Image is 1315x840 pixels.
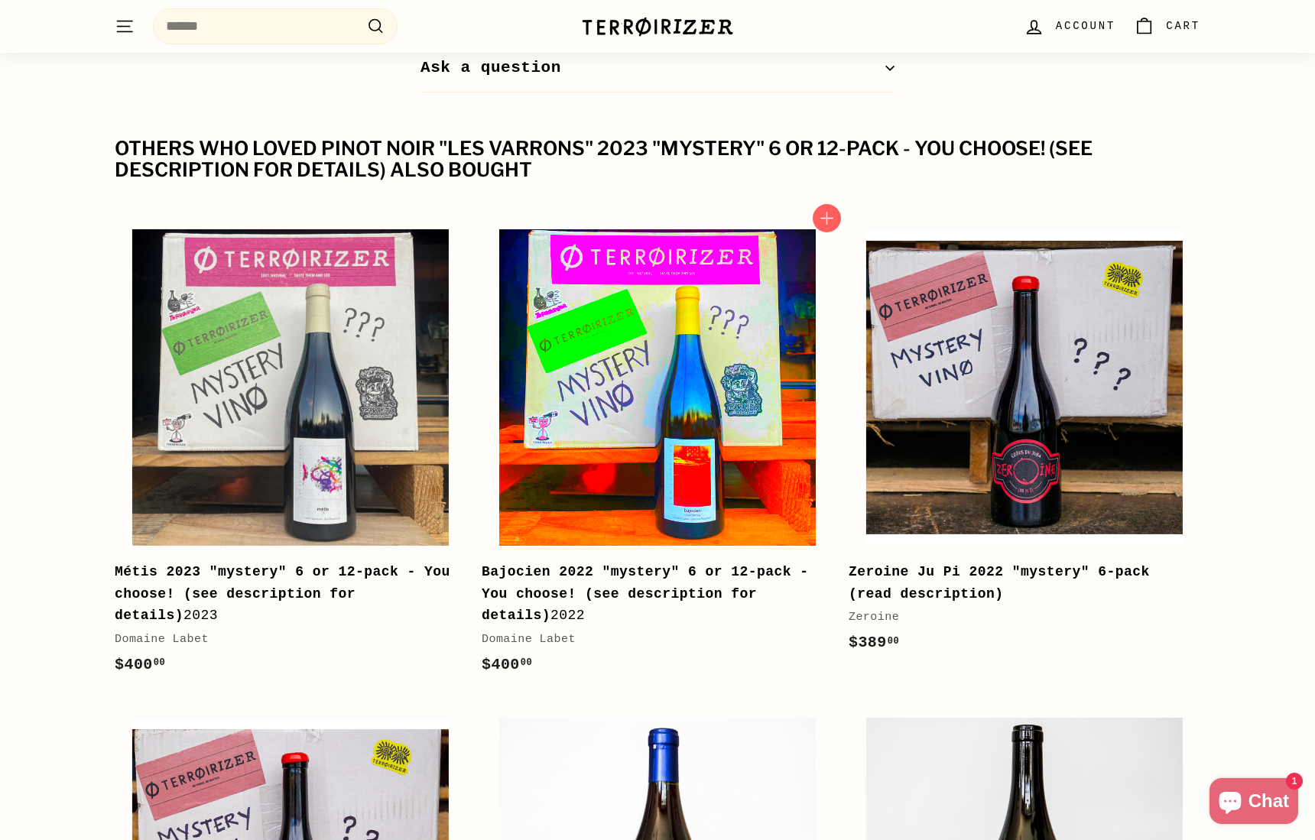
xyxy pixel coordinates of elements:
[482,561,818,627] div: 2022
[115,656,165,673] span: $400
[1125,4,1209,49] a: Cart
[482,656,532,673] span: $400
[1205,778,1303,828] inbox-online-store-chat: Shopify online store chat
[1056,18,1115,34] span: Account
[482,212,833,692] a: Bajocien 2022 "mystery" 6 or 12-pack - You choose! (see description for details)2022Domaine Labet
[849,212,1200,671] a: Zeroine Ju Pi 2022 "mystery" 6-pack (read description) Zeroine
[888,636,899,647] sup: 00
[1015,4,1125,49] a: Account
[115,631,451,649] div: Domaine Labet
[482,564,809,624] b: Bajocien 2022 "mystery" 6 or 12-pack - You choose! (see description for details)
[521,657,532,668] sup: 00
[849,608,1185,627] div: Zeroine
[115,564,450,624] b: Métis 2023 "mystery" 6 or 12-pack - You choose! (see description for details)
[849,564,1150,602] b: Zeroine Ju Pi 2022 "mystery" 6-pack (read description)
[115,212,466,692] a: Métis 2023 "mystery" 6 or 12-pack - You choose! (see description for details)2023Domaine Labet
[849,634,899,651] span: $389
[1166,18,1200,34] span: Cart
[154,657,165,668] sup: 00
[115,138,1200,180] div: Others who loved Pinot Noir "Les Varrons" 2023 "mystery" 6 or 12-pack - You choose! (see descript...
[115,561,451,627] div: 2023
[482,631,818,649] div: Domaine Labet
[420,44,895,93] button: Ask a question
